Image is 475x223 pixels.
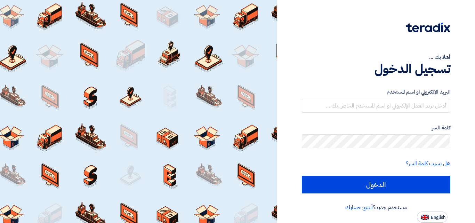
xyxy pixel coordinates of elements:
img: en-US.png [421,215,429,220]
input: أدخل بريد العمل الإلكتروني او اسم المستخدم الخاص بك ... [302,99,450,113]
div: أهلا بك ... [302,53,450,61]
span: English [431,215,445,220]
label: كلمة السر [302,124,450,132]
img: Teradix logo [406,23,450,32]
input: الدخول [302,176,450,193]
h1: تسجيل الدخول [302,61,450,77]
label: البريد الإلكتروني او اسم المستخدم [302,88,450,96]
div: مستخدم جديد؟ [302,203,450,212]
button: English [417,212,448,223]
a: هل نسيت كلمة السر؟ [406,159,450,168]
a: أنشئ حسابك [345,203,373,212]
